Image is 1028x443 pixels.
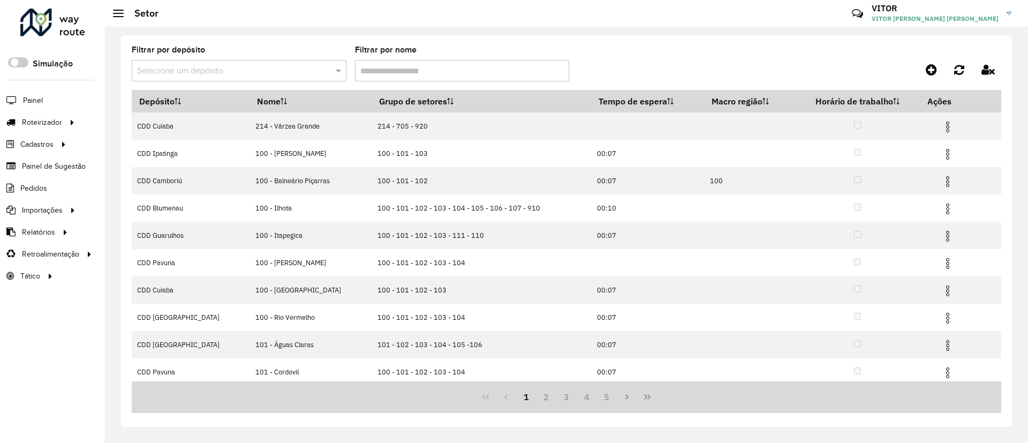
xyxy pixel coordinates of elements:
span: Importações [22,205,63,216]
td: CDD Ipatinga [132,140,250,167]
td: 100 - 101 - 102 - 103 - 104 [372,358,591,386]
td: CDD Pavuna [132,249,250,276]
td: 100 - Rio Vermelho [250,304,372,331]
a: Contato Rápido [846,2,869,25]
span: Tático [20,271,40,282]
td: 00:07 [592,331,705,358]
button: 2 [536,387,556,407]
td: 101 - 102 - 103 - 104 - 105 -106 [372,331,591,358]
span: VITOR [PERSON_NAME] [PERSON_NAME] [872,14,999,24]
td: 100 - 101 - 102 [372,167,591,194]
button: 1 [516,387,536,407]
span: Painel [23,95,43,106]
button: Last Page [637,387,657,407]
span: Pedidos [20,183,47,194]
td: 214 - 705 - 920 [372,112,591,140]
button: 3 [556,387,577,407]
td: 100 - 101 - 102 - 103 - 111 - 110 [372,222,591,249]
td: CDD Guarulhos [132,222,250,249]
td: 00:07 [592,304,705,331]
th: Tempo de espera [592,90,705,112]
td: 100 - 101 - 103 [372,140,591,167]
span: Roteirizador [22,117,62,128]
button: 4 [577,387,597,407]
th: Ações [920,90,984,112]
span: Relatórios [22,227,55,238]
td: CDD [GEOGRAPHIC_DATA] [132,331,250,358]
td: 101 - Águas Claras [250,331,372,358]
td: 214 - Várzea Grande [250,112,372,140]
td: 100 - Itapegica [250,222,372,249]
td: 100 - 101 - 102 - 103 [372,276,591,304]
td: 00:07 [592,140,705,167]
td: CDD Blumenau [132,194,250,222]
td: 100 - [GEOGRAPHIC_DATA] [250,276,372,304]
button: Next Page [617,387,637,407]
td: 100 - [PERSON_NAME] [250,249,372,276]
span: Painel de Sugestão [22,161,86,172]
h3: VITOR [872,3,999,13]
label: Filtrar por depósito [132,43,205,56]
td: CDD Cuiaba [132,276,250,304]
span: Retroalimentação [22,249,79,260]
td: CDD Cuiaba [132,112,250,140]
td: 00:07 [592,276,705,304]
h2: Setor [124,7,158,19]
span: Cadastros [20,139,54,150]
td: 100 - Balneário Piçarras [250,167,372,194]
td: 100 - Ilhota [250,194,372,222]
label: Filtrar por nome [355,43,417,56]
th: Depósito [132,90,250,112]
th: Grupo de setores [372,90,591,112]
td: CDD Camboriú [132,167,250,194]
label: Simulação [33,57,73,70]
td: 100 - 101 - 102 - 103 - 104 [372,304,591,331]
td: CDD [GEOGRAPHIC_DATA] [132,304,250,331]
th: Horário de trabalho [795,90,920,112]
th: Macro região [705,90,796,112]
td: 00:07 [592,167,705,194]
td: 00:07 [592,358,705,386]
button: 5 [597,387,617,407]
td: 100 [705,167,796,194]
td: 100 - 101 - 102 - 103 - 104 - 105 - 106 - 107 - 910 [372,194,591,222]
td: 100 - [PERSON_NAME] [250,140,372,167]
td: 101 - Cordovil [250,358,372,386]
td: CDD Pavuna [132,358,250,386]
th: Nome [250,90,372,112]
td: 100 - 101 - 102 - 103 - 104 [372,249,591,276]
td: 00:10 [592,194,705,222]
td: 00:07 [592,222,705,249]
